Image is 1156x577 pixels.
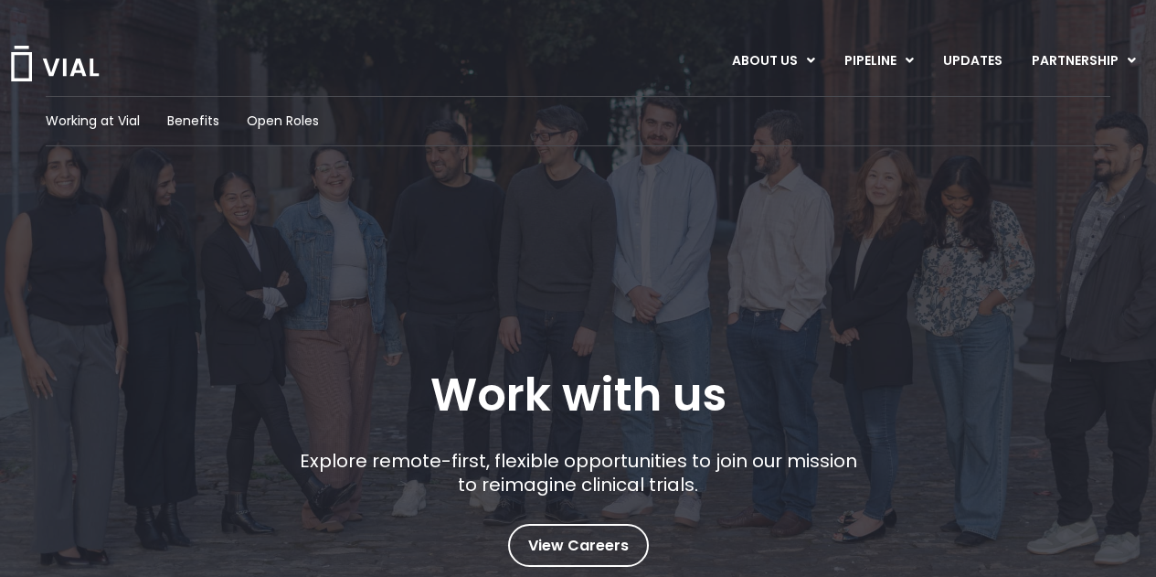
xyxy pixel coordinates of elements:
a: ABOUT USMenu Toggle [717,46,829,77]
h1: Work with us [430,369,726,422]
a: UPDATES [928,46,1016,77]
a: Working at Vial [46,112,140,131]
a: Open Roles [247,112,319,131]
a: PARTNERSHIPMenu Toggle [1017,46,1151,77]
p: Explore remote-first, flexible opportunities to join our mission to reimagine clinical trials. [292,449,864,497]
span: View Careers [528,534,629,558]
a: PIPELINEMenu Toggle [830,46,928,77]
img: Vial Logo [9,46,101,81]
a: View Careers [508,524,649,567]
a: Benefits [167,112,219,131]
